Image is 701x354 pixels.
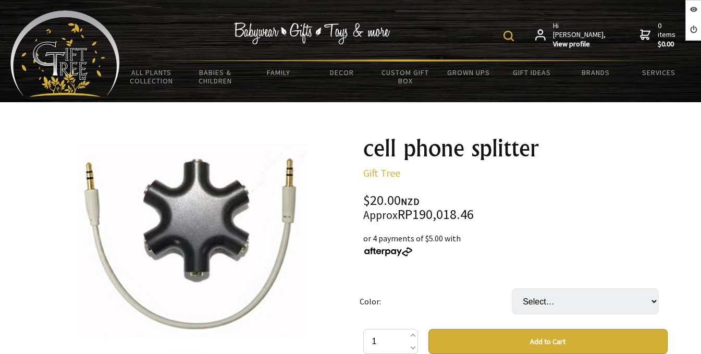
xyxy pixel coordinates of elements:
[183,62,247,92] a: Babies & Children
[553,21,607,49] span: Hi [PERSON_NAME],
[428,329,668,354] button: Add to Cart
[61,136,310,338] img: cell phone splitter
[503,31,514,41] img: product search
[363,208,398,222] small: Approx
[535,21,607,49] a: Hi [PERSON_NAME],View profile
[374,62,437,92] a: Custom Gift Box
[564,62,628,83] a: Brands
[658,40,678,49] strong: $0.00
[363,232,668,257] div: or 4 payments of $5.00 with
[363,247,413,257] img: Afterpay
[500,62,564,83] a: Gift Ideas
[360,274,512,329] td: Color:
[553,40,607,49] strong: View profile
[10,10,120,97] img: Babyware - Gifts - Toys and more...
[120,62,183,92] a: All Plants Collection
[363,166,400,179] a: Gift Tree
[401,196,420,207] span: NZD
[310,62,374,83] a: Decor
[437,62,500,83] a: Grown Ups
[640,21,678,49] a: 0 items$0.00
[627,62,691,83] a: Services
[658,21,678,49] span: 0 items
[363,136,668,161] h1: cell phone splitter
[247,62,310,83] a: Family
[363,194,668,222] div: $20.00 RP190,018.46
[233,22,390,44] img: Babywear - Gifts - Toys & more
